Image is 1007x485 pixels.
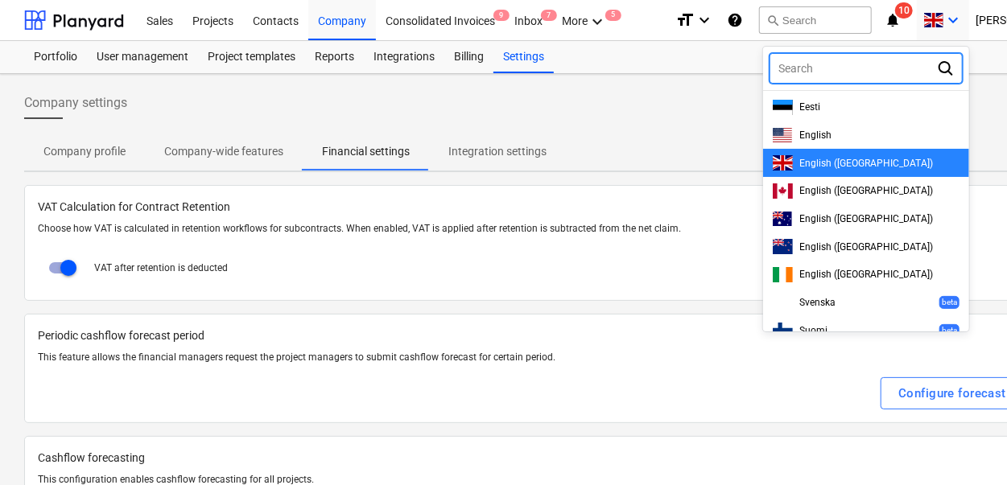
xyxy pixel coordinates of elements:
[942,297,957,307] p: beta
[799,269,933,280] span: English ([GEOGRAPHIC_DATA])
[799,213,933,224] span: English ([GEOGRAPHIC_DATA])
[799,297,836,308] span: Svenska
[799,101,820,113] span: Eesti
[799,158,933,169] span: English ([GEOGRAPHIC_DATA])
[799,325,827,336] span: Suomi
[799,185,933,196] span: English ([GEOGRAPHIC_DATA])
[799,129,832,141] span: English
[799,241,933,253] span: English ([GEOGRAPHIC_DATA])
[942,325,957,335] p: beta
[927,408,1007,485] iframe: Chat Widget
